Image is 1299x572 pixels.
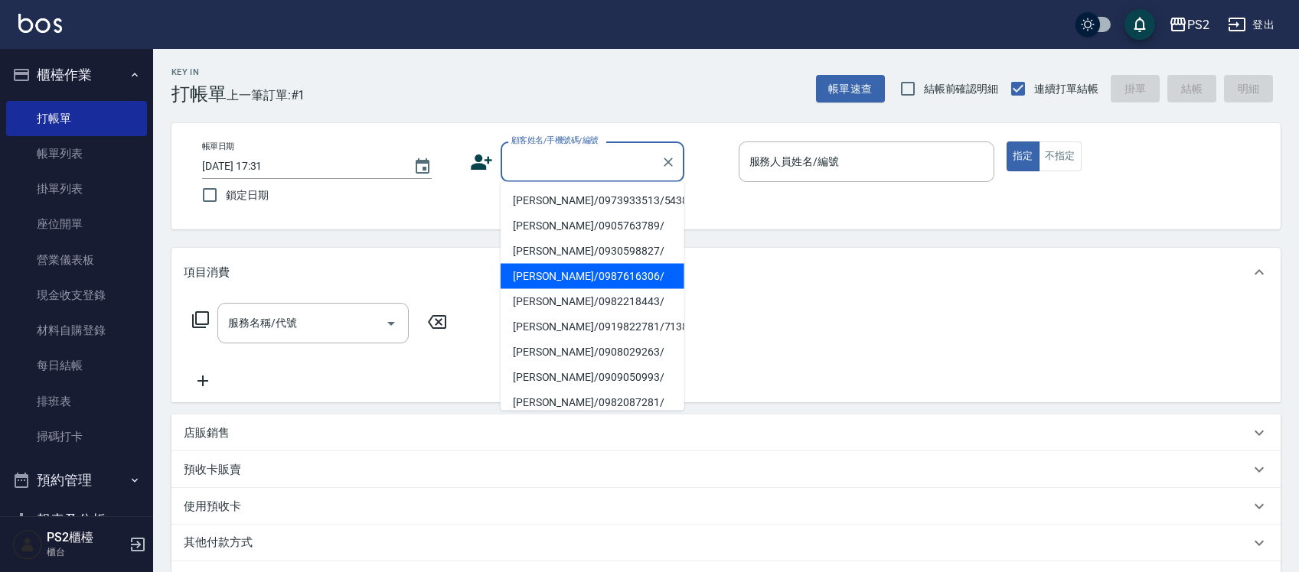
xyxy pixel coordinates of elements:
p: 其他付款方式 [184,535,260,551]
button: 登出 [1222,11,1281,39]
button: 櫃檯作業 [6,55,147,95]
li: [PERSON_NAME]/0982087281/ [501,390,684,415]
h5: PS2櫃檯 [47,530,125,545]
div: 店販銷售 [171,414,1281,451]
p: 店販銷售 [184,425,230,441]
li: [PERSON_NAME]/0930598827/ [501,239,684,264]
label: 顧客姓名/手機號碼/編號 [511,135,599,146]
span: 連續打單結帳 [1034,81,1098,97]
a: 帳單列表 [6,136,147,171]
li: [PERSON_NAME]/0973933513/5438 [501,188,684,213]
p: 櫃台 [47,545,125,559]
button: 指定 [1007,141,1040,171]
button: 不指定 [1039,141,1082,171]
a: 現金收支登錄 [6,278,147,313]
p: 使用預收卡 [184,499,241,515]
h2: Key In [171,67,227,77]
a: 營業儀表板 [6,242,147,278]
img: Person [12,529,43,560]
div: 預收卡販賣 [171,451,1281,488]
li: [PERSON_NAME]/0905763789/ [501,213,684,239]
span: 結帳前確認明細 [924,81,999,97]
img: Logo [18,14,62,33]
button: Clear [658,151,679,173]
li: [PERSON_NAME]/0909050993/ [501,365,684,390]
button: 帳單速查 [816,75,885,103]
button: PS2 [1163,9,1216,41]
span: 鎖定日期 [226,187,269,203]
button: save [1124,9,1155,40]
div: PS2 [1187,15,1209,34]
li: [PERSON_NAME]/0987616306/ [501,264,684,289]
a: 座位開單 [6,206,147,242]
a: 材料自購登錄 [6,313,147,348]
a: 打帳單 [6,101,147,136]
div: 其他付款方式 [171,525,1281,561]
input: YYYY/MM/DD hh:mm [202,154,398,179]
label: 帳單日期 [202,141,234,152]
button: 預約管理 [6,460,147,500]
li: [PERSON_NAME]/0919822781/713833 [501,314,684,340]
li: [PERSON_NAME]/0908029263/ [501,340,684,365]
span: 上一筆訂單:#1 [227,86,305,105]
button: 報表及分析 [6,500,147,540]
a: 掛單列表 [6,171,147,206]
div: 使用預收卡 [171,488,1281,525]
div: 項目消費 [171,248,1281,297]
a: 掃碼打卡 [6,419,147,454]
p: 預收卡販賣 [184,462,241,478]
h3: 打帳單 [171,83,227,105]
p: 項目消費 [184,265,230,281]
button: Open [379,311,403,336]
button: Choose date, selected date is 2025-10-15 [404,148,441,185]
a: 每日結帳 [6,348,147,383]
a: 排班表 [6,384,147,419]
li: [PERSON_NAME]/0982218443/ [501,289,684,314]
